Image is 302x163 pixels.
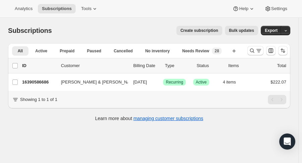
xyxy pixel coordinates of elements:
[133,79,147,85] span: [DATE]
[260,4,291,13] button: Settings
[278,46,288,55] button: Sort the results
[35,48,47,54] span: Active
[22,79,56,86] p: 16390586686
[229,46,239,56] button: Create new view
[8,27,52,34] span: Subscriptions
[229,28,254,33] span: Bulk updates
[279,133,295,150] div: Open Intercom Messenger
[18,48,23,54] span: All
[22,62,286,69] div: IDCustomerBilling DateTypeStatusItemsTotal
[268,95,286,104] nav: Pagination
[60,48,75,54] span: Prepaid
[15,6,32,11] span: Analytics
[271,6,287,11] span: Settings
[197,62,223,69] p: Status
[277,62,286,69] p: Total
[223,79,236,85] span: 4 items
[77,4,102,13] button: Tools
[176,26,222,35] button: Create subscription
[114,48,133,54] span: Cancelled
[12,57,47,64] button: More views
[22,77,286,87] div: 16390586686[PERSON_NAME] & [PERSON_NAME][DATE]SuccessRecurringSuccessActive4 items$222.07
[133,116,203,121] a: managing customer subscriptions
[87,48,101,54] span: Paused
[215,48,219,54] span: 28
[261,26,282,35] button: Export
[42,6,72,11] span: Subscriptions
[271,79,286,85] span: $222.07
[61,62,128,69] p: Customer
[11,4,36,13] button: Analytics
[228,4,259,13] button: Help
[95,115,203,122] p: Learn more about
[265,28,278,33] span: Export
[145,48,170,54] span: No inventory
[239,6,248,11] span: Help
[165,62,192,69] div: Type
[182,48,209,54] span: Needs Review
[228,62,255,69] div: Items
[166,79,183,85] span: Recurring
[247,46,263,55] button: Search and filter results
[61,79,138,86] span: [PERSON_NAME] & [PERSON_NAME]
[38,4,76,13] button: Subscriptions
[196,79,207,85] span: Active
[22,62,56,69] p: ID
[266,46,276,55] button: Customize table column order and visibility
[81,6,91,11] span: Tools
[57,77,124,88] button: [PERSON_NAME] & [PERSON_NAME]
[133,62,160,69] p: Billing Date
[20,96,57,103] p: Showing 1 to 1 of 1
[225,26,258,35] button: Bulk updates
[180,28,218,33] span: Create subscription
[223,77,243,87] button: 4 items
